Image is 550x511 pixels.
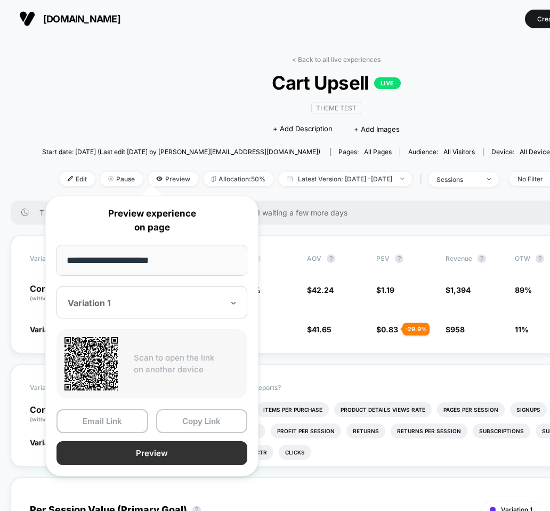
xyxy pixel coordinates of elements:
[43,13,120,25] span: [DOMAIN_NAME]
[536,254,544,263] button: ?
[487,178,491,180] img: end
[354,125,400,133] span: + Add Images
[16,10,124,27] button: [DOMAIN_NAME]
[134,352,239,376] p: Scan to open the link on another device
[311,102,361,114] span: Theme Test
[19,11,35,27] img: Visually logo
[56,409,148,433] button: Email Link
[402,323,430,336] div: - 29.9 %
[56,207,247,234] p: Preview experience on page
[515,325,529,334] span: 11%
[273,124,333,134] span: + Add Description
[30,384,88,392] span: Variation
[473,424,530,438] li: Subscriptions
[212,176,216,182] img: rebalance
[30,438,68,447] span: Variation 1
[376,285,394,294] span: $
[327,254,335,263] button: ?
[395,254,403,263] button: ?
[312,285,334,294] span: 42.24
[60,172,95,186] span: Edit
[312,325,331,334] span: 41.65
[436,175,479,183] div: sessions
[450,325,465,334] span: 958
[30,295,78,301] span: (without changes)
[376,325,398,334] span: $
[510,402,547,417] li: Signups
[279,445,311,460] li: Clicks
[446,325,465,334] span: $
[346,424,385,438] li: Returns
[279,172,412,186] span: Latest Version: [DATE] - [DATE]
[148,172,198,186] span: Preview
[443,148,475,156] span: All Visitors
[381,325,398,334] span: 0.83
[446,254,472,262] span: Revenue
[376,254,390,262] span: PSV
[334,402,432,417] li: Product Details Views Rate
[307,325,331,334] span: $
[374,77,401,89] p: LIVE
[381,285,394,294] span: 1.19
[30,254,88,263] span: Variation
[100,172,143,186] span: Pause
[437,402,505,417] li: Pages Per Session
[450,285,471,294] span: 1,394
[257,402,329,417] li: Items Per Purchase
[30,416,78,422] span: (without changes)
[30,405,97,424] p: Control
[417,172,428,187] span: |
[30,284,88,302] p: Control
[307,285,334,294] span: $
[30,325,68,334] span: Variation 1
[446,285,471,294] span: $
[364,148,392,156] span: all pages
[271,424,341,438] li: Profit Per Session
[307,254,321,262] span: AOV
[400,178,404,180] img: end
[108,176,114,181] img: end
[338,148,392,156] div: Pages:
[204,172,273,186] span: Allocation: 50%
[42,148,320,156] span: Start date: [DATE] (Last edit [DATE] by [PERSON_NAME][EMAIL_ADDRESS][DOMAIN_NAME])
[515,285,532,294] span: 89%
[292,55,381,63] a: < Back to all live experiences
[156,409,248,433] button: Copy Link
[287,176,293,181] img: calendar
[68,176,73,181] img: edit
[56,441,247,465] button: Preview
[478,254,486,263] button: ?
[391,424,467,438] li: Returns Per Session
[408,148,475,156] div: Audience:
